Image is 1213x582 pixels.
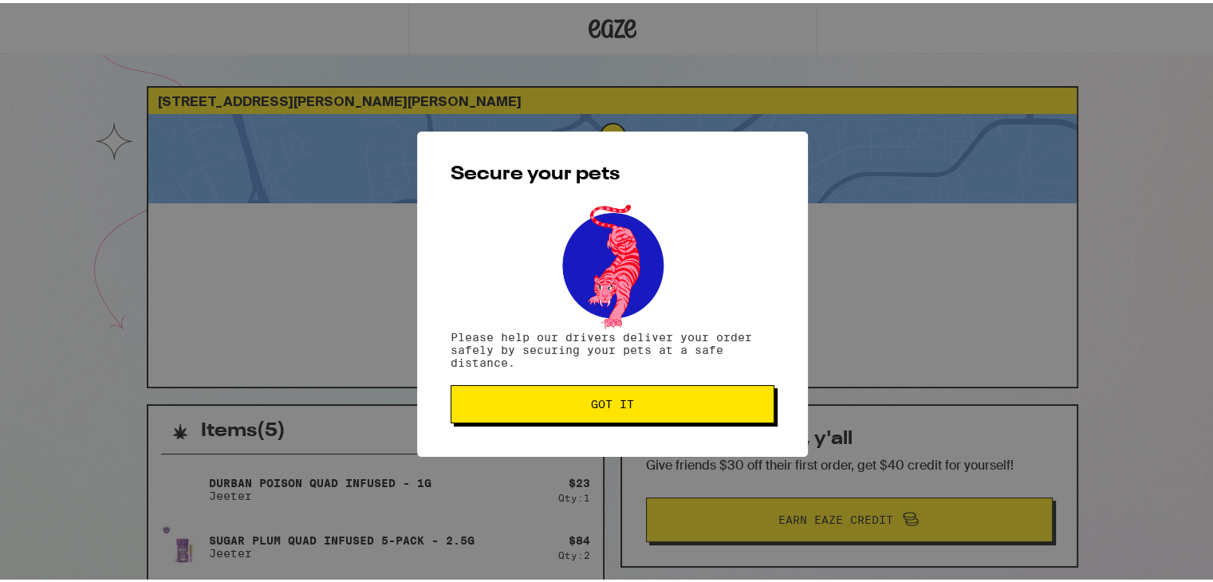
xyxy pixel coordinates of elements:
p: Please help our drivers deliver your order safely by securing your pets at a safe distance. [451,328,774,366]
h2: Secure your pets [451,162,774,181]
span: Got it [591,395,634,407]
span: Hi. Need any help? [10,11,115,24]
img: pets [547,197,678,328]
button: Got it [451,382,774,420]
